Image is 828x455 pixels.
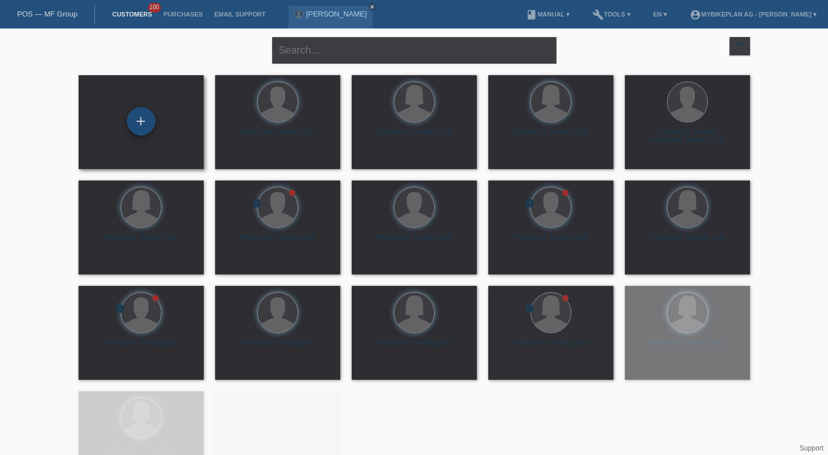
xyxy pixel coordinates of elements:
[17,10,77,18] a: POS — MF Group
[369,4,375,10] i: close
[634,338,741,356] div: [PERSON_NAME] (26)
[88,338,195,356] div: [PERSON_NAME] (39)
[592,9,604,21] i: build
[497,128,604,146] div: [PERSON_NAME] (34)
[208,11,271,18] a: Email Support
[361,338,468,356] div: [PERSON_NAME] (57)
[272,37,557,64] input: Search...
[127,112,155,131] div: Add customer
[252,409,262,421] div: unconfirmed, pending
[306,10,367,18] a: [PERSON_NAME]
[224,128,331,146] div: [PERSON_NAME] (31)
[497,233,604,251] div: [PERSON_NAME] (38)
[684,11,822,18] a: account_circleMybikeplan AG - [PERSON_NAME] ▾
[525,198,535,210] div: unconfirmed, pending
[800,444,823,452] a: Support
[497,338,604,356] div: [PERSON_NAME] (45)
[252,198,262,208] i: error
[525,198,535,208] i: error
[520,11,575,18] a: bookManual ▾
[634,233,741,251] div: [PERSON_NAME] (34)
[115,304,125,315] div: unconfirmed, pending
[224,338,331,356] div: [PERSON_NAME] (46)
[158,11,208,18] a: Purchases
[526,9,537,21] i: book
[634,128,741,146] div: [PERSON_NAME] [PERSON_NAME] (31)
[115,304,125,314] i: error
[361,128,468,146] div: [PERSON_NAME] (23)
[690,9,701,21] i: account_circle
[648,11,673,18] a: EN ▾
[368,3,376,11] a: close
[525,304,535,315] div: unconfirmed, pending
[525,304,535,314] i: error
[148,3,162,13] span: 100
[252,409,262,419] i: error
[224,233,331,251] div: [PERSON_NAME] (69)
[734,39,746,52] i: filter_list
[88,233,195,251] div: [PERSON_NAME] (32)
[252,198,262,210] div: unconfirmed, pending
[361,233,468,251] div: [PERSON_NAME] (58)
[587,11,636,18] a: buildTools ▾
[106,11,158,18] a: Customers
